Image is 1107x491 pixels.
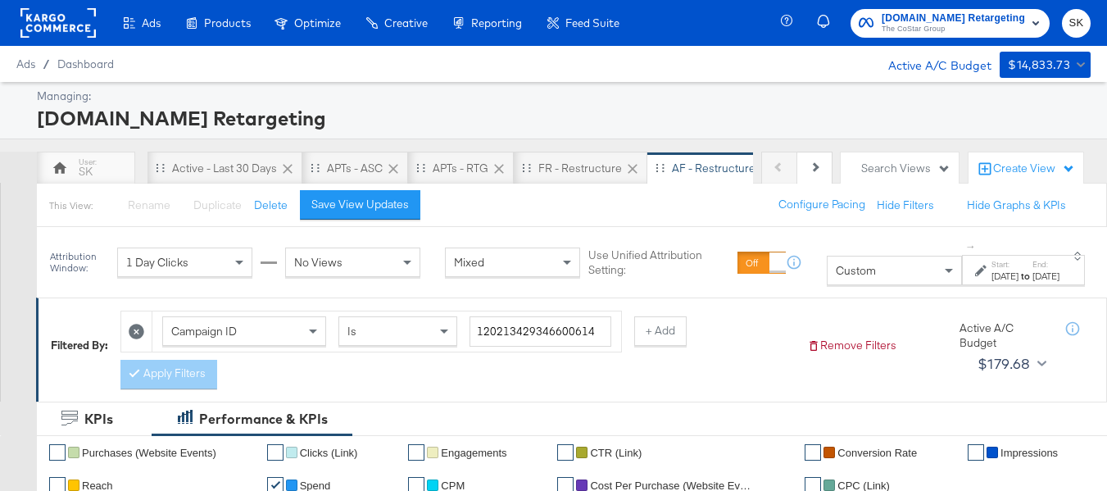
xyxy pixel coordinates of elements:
[1032,270,1059,283] div: [DATE]
[588,248,730,278] label: Use Unified Attribution Setting:
[538,161,622,176] div: FR - Restructure
[871,52,991,76] div: Active A/C Budget
[590,447,642,459] span: CTR (Link)
[968,444,984,461] a: ✔
[84,410,113,429] div: KPIs
[126,255,188,270] span: 1 Day Clicks
[347,324,356,339] span: Is
[557,444,574,461] a: ✔
[171,324,237,339] span: Campaign ID
[82,447,216,459] span: Purchases (Website Events)
[128,198,170,212] span: Rename
[470,316,611,347] input: Enter a search term
[79,164,93,180] div: SK
[49,251,109,274] div: Attribution Window:
[471,16,522,30] span: Reporting
[991,270,1019,283] div: [DATE]
[1000,52,1091,78] button: $14,833.73
[300,190,420,220] button: Save View Updates
[204,16,251,30] span: Products
[1032,259,1059,270] label: End:
[978,352,1031,376] div: $179.68
[16,57,35,70] span: Ads
[294,16,341,30] span: Optimize
[851,9,1050,38] button: [DOMAIN_NAME] RetargetingThe CoStar Group
[57,57,114,70] a: Dashboard
[837,447,917,459] span: Conversion Rate
[311,163,320,172] div: Drag to reorder tab
[971,351,1050,377] button: $179.68
[960,321,1050,351] div: Active A/C Budget
[142,16,161,30] span: Ads
[877,198,934,213] button: Hide Filters
[1000,447,1058,459] span: Impressions
[634,316,687,346] button: + Add
[522,163,531,172] div: Drag to reorder tab
[37,104,1087,132] div: [DOMAIN_NAME] Retargeting
[441,447,506,459] span: Engagements
[805,444,821,461] a: ✔
[384,16,428,30] span: Creative
[311,197,409,212] div: Save View Updates
[964,244,979,250] span: ↑
[300,447,358,459] span: Clicks (Link)
[267,444,284,461] a: ✔
[416,163,425,172] div: Drag to reorder tab
[836,263,876,278] span: Custom
[1068,14,1084,33] span: SK
[656,163,665,172] div: Drag to reorder tab
[35,57,57,70] span: /
[565,16,619,30] span: Feed Suite
[49,199,93,212] div: This View:
[967,198,1066,213] button: Hide Graphs & KPIs
[672,161,755,176] div: AF - Restructure
[993,161,1075,177] div: Create View
[433,161,488,176] div: APTs - RTG
[193,198,242,212] span: Duplicate
[991,259,1019,270] label: Start:
[408,444,424,461] a: ✔
[882,23,1025,36] span: The CoStar Group
[51,338,108,353] div: Filtered By:
[294,255,343,270] span: No Views
[199,410,328,429] div: Performance & KPIs
[327,161,383,176] div: APTs - ASC
[254,198,288,213] button: Delete
[807,338,896,353] button: Remove Filters
[37,89,1087,104] div: Managing:
[1019,270,1032,282] strong: to
[1062,9,1091,38] button: SK
[156,163,165,172] div: Drag to reorder tab
[172,161,277,176] div: Active - Last 30 Days
[454,255,484,270] span: Mixed
[1008,55,1070,75] div: $14,833.73
[882,10,1025,27] span: [DOMAIN_NAME] Retargeting
[767,190,877,220] button: Configure Pacing
[861,161,950,176] div: Search Views
[49,444,66,461] a: ✔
